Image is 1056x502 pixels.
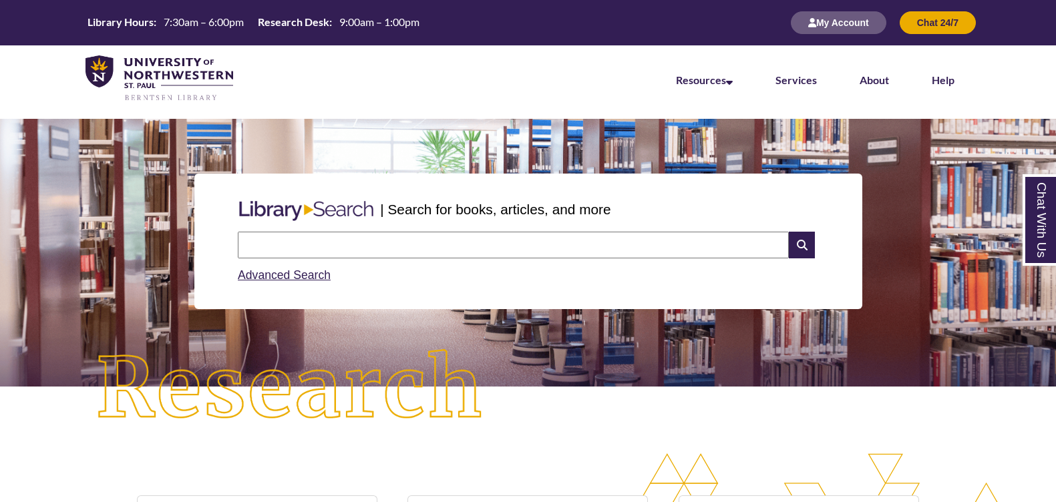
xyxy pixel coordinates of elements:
[860,73,889,86] a: About
[82,15,425,29] table: Hours Today
[82,15,425,31] a: Hours Today
[232,196,380,226] img: Libary Search
[82,15,158,29] th: Library Hours:
[775,73,817,86] a: Services
[676,73,733,86] a: Resources
[900,17,976,28] a: Chat 24/7
[238,268,331,282] a: Advanced Search
[791,11,886,34] button: My Account
[380,199,610,220] p: | Search for books, articles, and more
[53,306,528,471] img: Research
[932,73,954,86] a: Help
[900,11,976,34] button: Chat 24/7
[164,15,244,28] span: 7:30am – 6:00pm
[252,15,334,29] th: Research Desk:
[789,232,814,258] i: Search
[339,15,419,28] span: 9:00am – 1:00pm
[791,17,886,28] a: My Account
[85,55,233,102] img: UNWSP Library Logo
